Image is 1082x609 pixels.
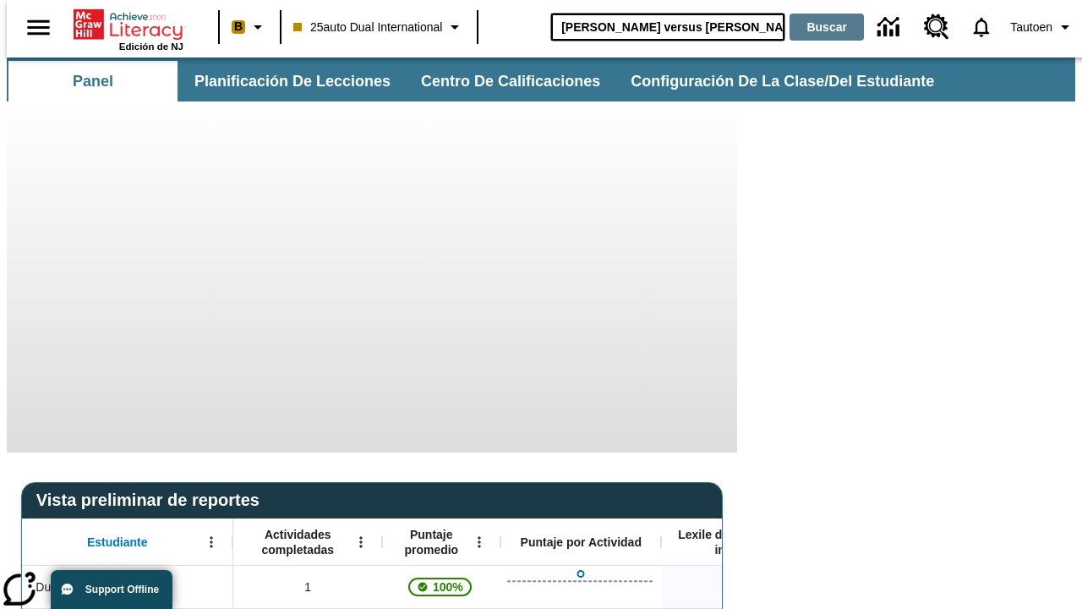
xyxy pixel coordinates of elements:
[426,572,470,602] span: 100%
[521,535,642,550] span: Puntaje por Actividad
[233,566,382,608] div: 1, Dual, Sautoen
[85,584,159,595] span: Support Offline
[194,72,391,91] span: Planificación de lecciones
[391,527,472,557] span: Puntaje promedio
[959,5,1003,49] a: Notificaciones
[36,491,268,510] span: Vista preliminar de reportes
[74,8,183,41] a: Portada
[87,535,148,550] span: Estudiante
[348,529,374,555] button: Abrir menú
[119,41,183,52] span: Edición de NJ
[1010,19,1052,36] span: Tautoen
[914,4,959,50] a: Centro de recursos, Se abrirá en una pestaña nueva.
[181,61,404,101] button: Planificación de lecciones
[617,61,948,101] button: Configuración de la clase/del estudiante
[73,72,113,91] span: Panel
[304,579,311,596] span: 1
[421,72,600,91] span: Centro de calificaciones
[1003,12,1082,42] button: Perfil/Configuración
[790,14,864,41] button: Buscar
[287,12,472,42] button: Clase: 25auto Dual International, Selecciona una clase
[867,4,914,51] a: Centro de información
[631,72,934,91] span: Configuración de la clase/del estudiante
[242,527,353,557] span: Actividades completadas
[293,19,442,36] span: 25auto Dual International
[7,58,1075,101] div: Subbarra de navegación
[51,570,172,609] button: Support Offline
[407,61,614,101] button: Centro de calificaciones
[8,61,178,101] button: Panel
[234,16,243,37] span: B
[199,529,224,555] button: Abrir menú
[74,6,183,52] div: Portada
[551,14,784,41] input: Buscar campo
[225,12,275,42] button: Boost El color de la clase es melocotón. Cambiar el color de la clase.
[14,3,63,52] button: Abrir el menú lateral
[467,529,492,555] button: Abrir menú
[7,61,949,101] div: Subbarra de navegación
[382,566,500,608] div: , 100%, La puntuación media de 100% correspondiente al primer intento de este estudiante de respo...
